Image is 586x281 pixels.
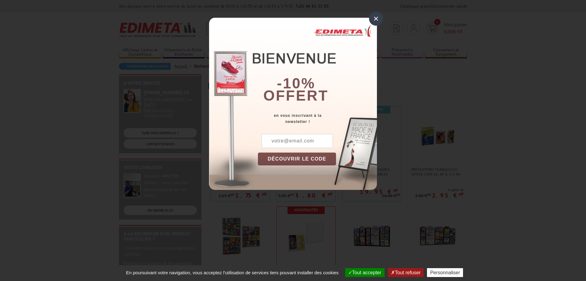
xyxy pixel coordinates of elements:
[427,268,463,277] button: Personnaliser (fenêtre modale)
[258,153,336,165] button: DÉCOUVRIR LE CODE
[262,134,333,148] input: votre@email.com
[345,268,385,277] button: Tout accepter
[123,270,342,275] span: En poursuivant votre navigation, vous acceptez l'utilisation de services tiers pouvant installer ...
[277,75,315,91] b: -10%
[258,113,377,125] div: en vous inscrivant à la newsletter !
[263,87,329,104] font: offert
[369,12,383,26] div: ×
[388,268,424,277] button: Tout refuser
